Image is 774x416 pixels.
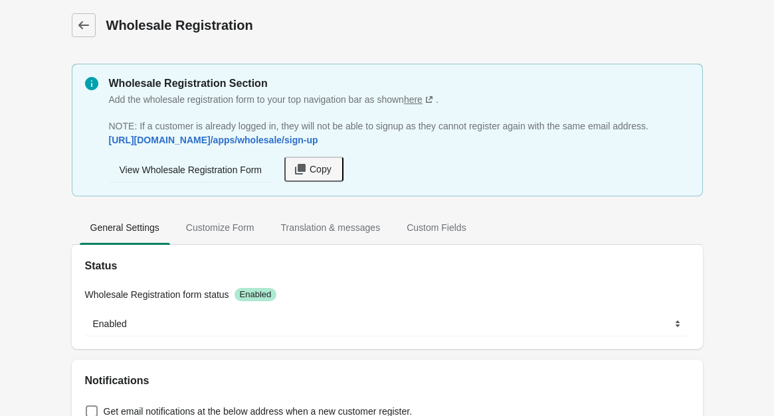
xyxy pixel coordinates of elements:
span: NOTE: If a customer is already logged in, they will not be able to signup as they cannot register... [109,121,648,131]
h1: Wholesale Registration [106,16,473,35]
p: Wholesale Registration Section [109,76,690,92]
span: Add the wholesale registration form to your top navigation bar as shown . [109,94,438,105]
a: [URL][DOMAIN_NAME]/apps/wholesale/sign-up [104,128,324,152]
span: Custom Fields [396,216,476,240]
span: Enabled [240,289,272,300]
h2: Notifications [85,373,690,389]
span: Wholesale Registration form status [85,289,229,300]
span: [URL][DOMAIN_NAME] /apps/wholesale/sign-up [109,135,318,145]
button: Copy [284,157,343,182]
span: General Settings [80,216,170,240]
span: Customize Form [175,216,265,240]
a: View Wholesale Registration Form [109,158,273,182]
h2: Status [85,258,690,274]
button: Copy [279,156,347,182]
span: Translation & messages [270,216,391,240]
a: here(opens a new window) [404,94,436,105]
span: Copy [310,164,332,174]
a: Dashboard [72,13,96,37]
